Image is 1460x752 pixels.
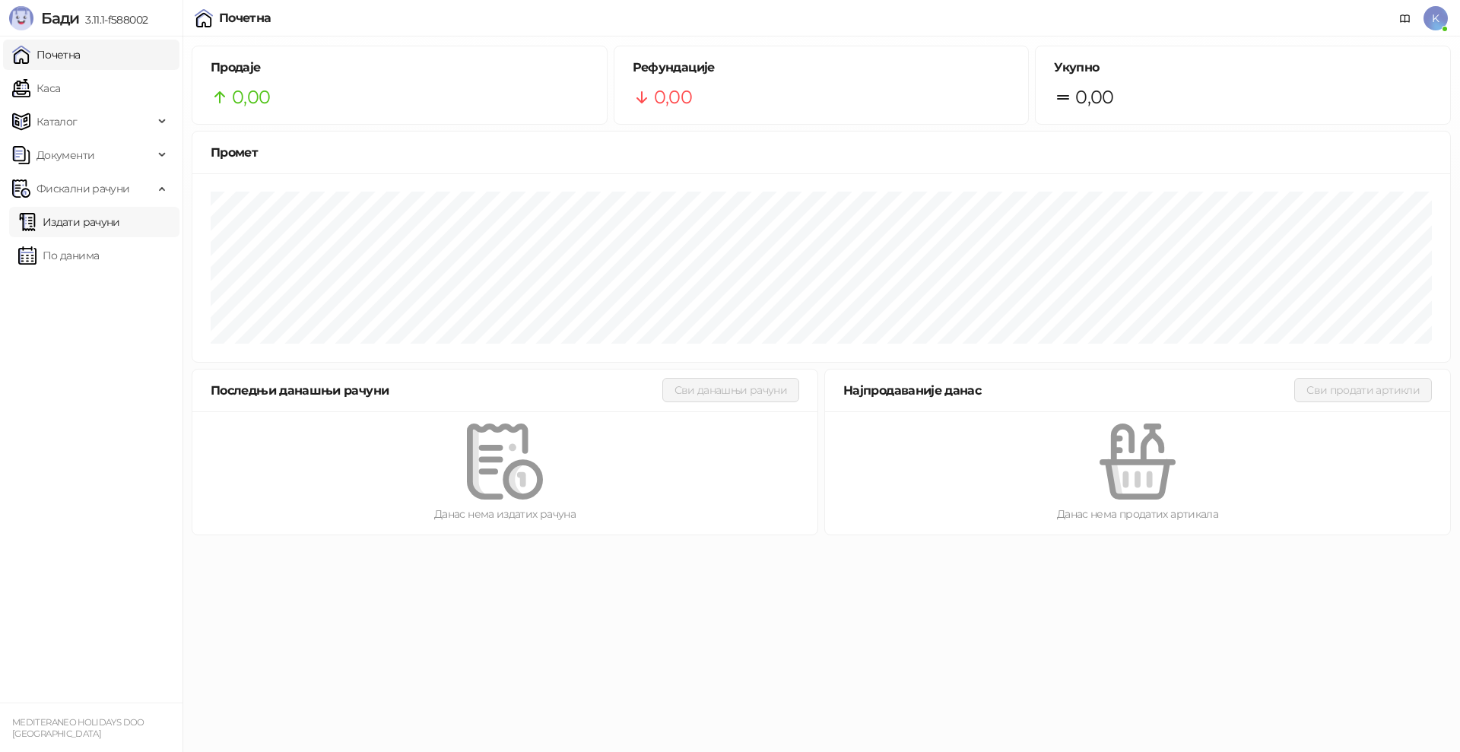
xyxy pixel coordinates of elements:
[849,506,1426,522] div: Данас нема продатих артикала
[211,59,589,77] h5: Продаје
[9,6,33,30] img: Logo
[217,506,793,522] div: Данас нема издатих рачуна
[1423,6,1448,30] span: K
[36,173,129,204] span: Фискални рачуни
[633,59,1011,77] h5: Рефундације
[211,381,662,400] div: Последњи данашњи рачуни
[36,106,78,137] span: Каталог
[18,240,99,271] a: По данима
[1054,59,1432,77] h5: Укупно
[211,143,1432,162] div: Промет
[219,12,271,24] div: Почетна
[843,381,1294,400] div: Најпродаваније данас
[36,140,94,170] span: Документи
[18,207,120,237] a: Издати рачуни
[654,83,692,112] span: 0,00
[12,40,81,70] a: Почетна
[12,717,144,739] small: MEDITERANEO HOLIDAYS DOO [GEOGRAPHIC_DATA]
[41,9,79,27] span: Бади
[662,378,799,402] button: Сви данашњи рачуни
[1075,83,1113,112] span: 0,00
[1294,378,1432,402] button: Сви продати артикли
[232,83,270,112] span: 0,00
[1393,6,1417,30] a: Документација
[79,13,148,27] span: 3.11.1-f588002
[12,73,60,103] a: Каса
